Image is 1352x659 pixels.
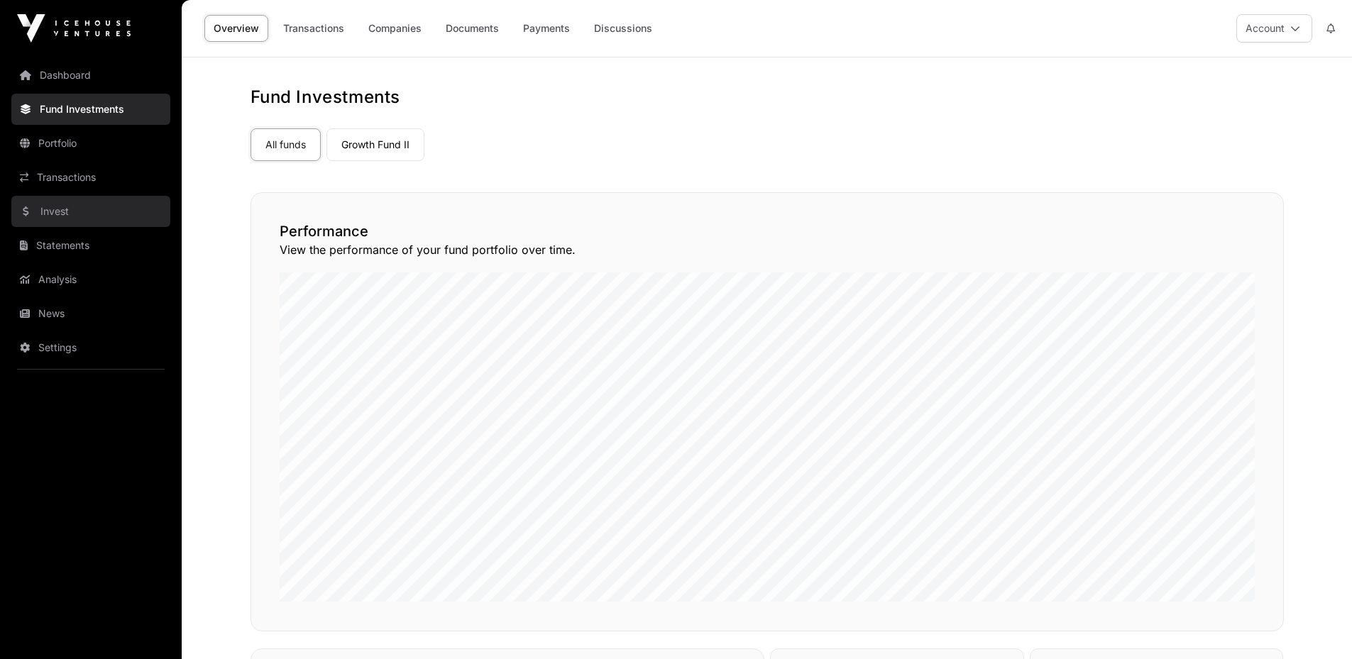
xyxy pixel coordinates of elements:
h1: Fund Investments [251,86,1284,109]
a: Dashboard [11,60,170,91]
a: Overview [204,15,268,42]
p: View the performance of your fund portfolio over time. [280,241,1255,258]
a: Transactions [274,15,353,42]
a: Payments [514,15,579,42]
a: Statements [11,230,170,261]
iframe: Chat Widget [1281,591,1352,659]
a: Discussions [585,15,661,42]
h2: Performance [280,221,1255,241]
a: Invest [11,196,170,227]
a: Transactions [11,162,170,193]
a: Analysis [11,264,170,295]
button: Account [1236,14,1312,43]
a: News [11,298,170,329]
a: All funds [251,128,321,161]
a: Companies [359,15,431,42]
a: Documents [436,15,508,42]
a: Growth Fund II [326,128,424,161]
a: Fund Investments [11,94,170,125]
a: Portfolio [11,128,170,159]
img: Icehouse Ventures Logo [17,14,131,43]
a: Settings [11,332,170,363]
